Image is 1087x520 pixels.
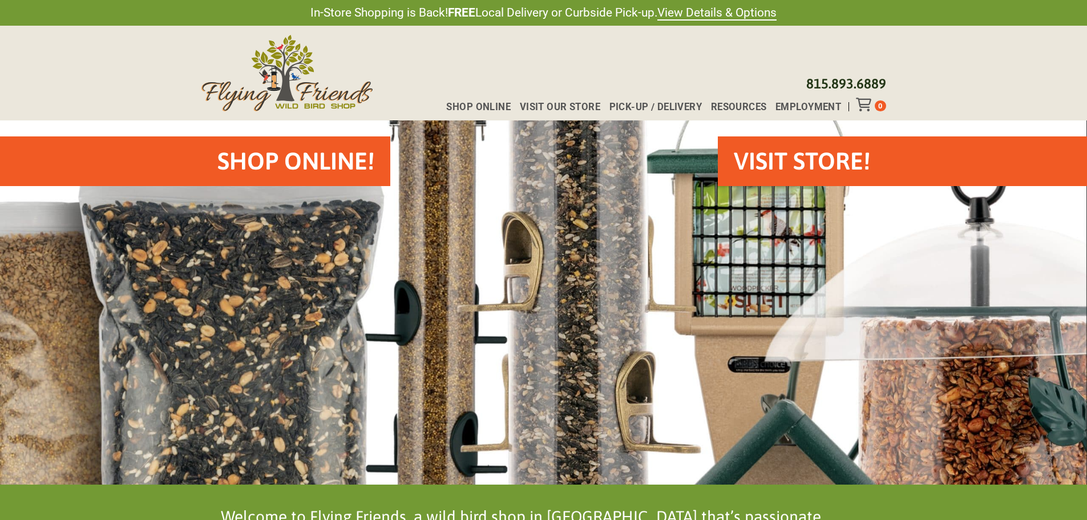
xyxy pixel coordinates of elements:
[511,102,600,112] a: Visit Our Store
[766,102,841,112] a: Employment
[856,98,875,111] div: Toggle Off Canvas Content
[446,102,511,112] span: Shop Online
[520,102,600,112] span: Visit Our Store
[437,102,510,112] a: Shop Online
[702,102,766,112] a: Resources
[657,6,777,21] a: View Details & Options
[448,6,475,19] strong: FREE
[217,144,374,178] h2: Shop Online!
[201,35,373,111] img: Flying Friends Wild Bird Shop Logo
[609,102,702,112] span: Pick-up / Delivery
[310,5,777,21] span: In-Store Shopping is Back! Local Delivery or Curbside Pick-up.
[734,144,870,178] h2: VISIT STORE!
[600,102,702,112] a: Pick-up / Delivery
[878,102,882,110] span: 0
[711,102,767,112] span: Resources
[775,102,841,112] span: Employment
[806,76,886,91] a: 815.893.6889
